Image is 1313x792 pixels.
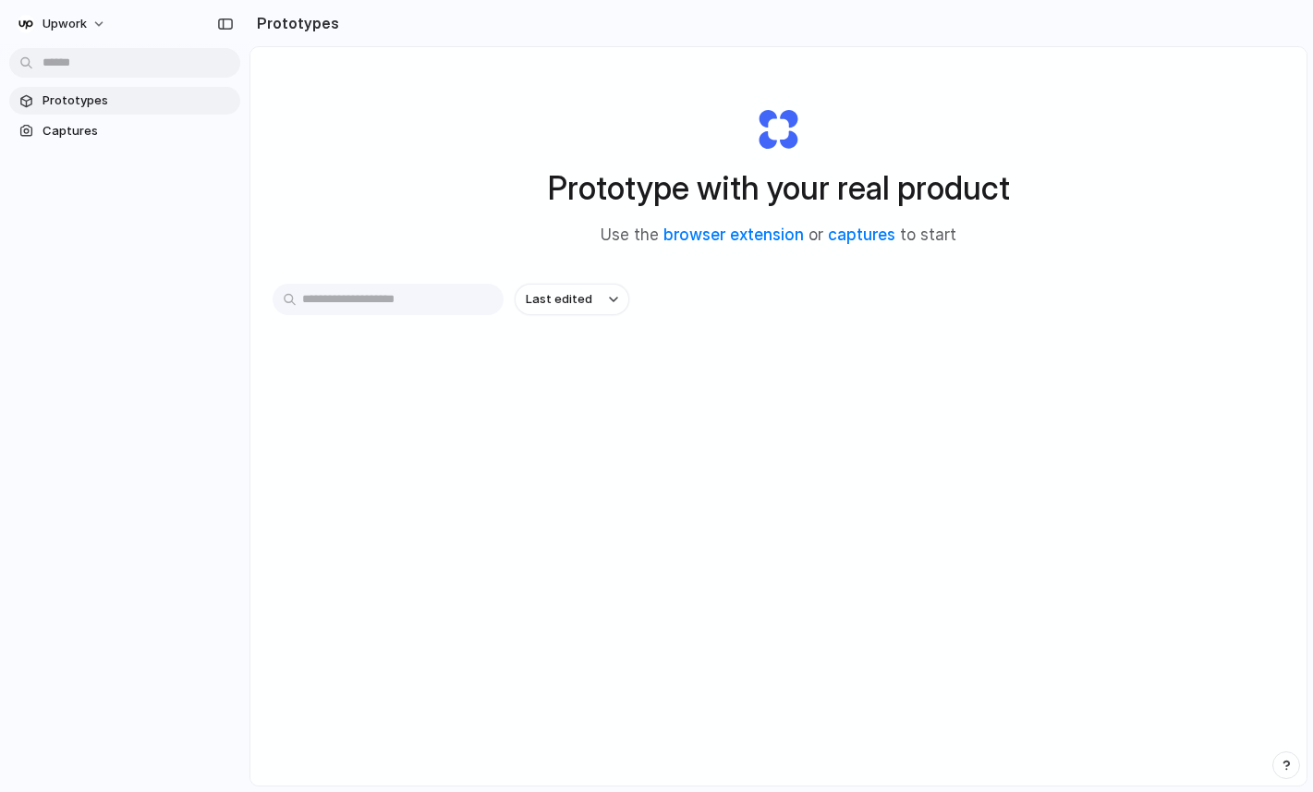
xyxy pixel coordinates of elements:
[515,284,629,315] button: Last edited
[601,224,956,248] span: Use the or to start
[43,122,233,140] span: Captures
[43,15,87,33] span: Upwork
[9,87,240,115] a: Prototypes
[526,290,592,309] span: Last edited
[249,12,339,34] h2: Prototypes
[828,225,895,244] a: captures
[9,9,115,39] button: Upwork
[9,117,240,145] a: Captures
[663,225,804,244] a: browser extension
[548,164,1010,213] h1: Prototype with your real product
[43,91,233,110] span: Prototypes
